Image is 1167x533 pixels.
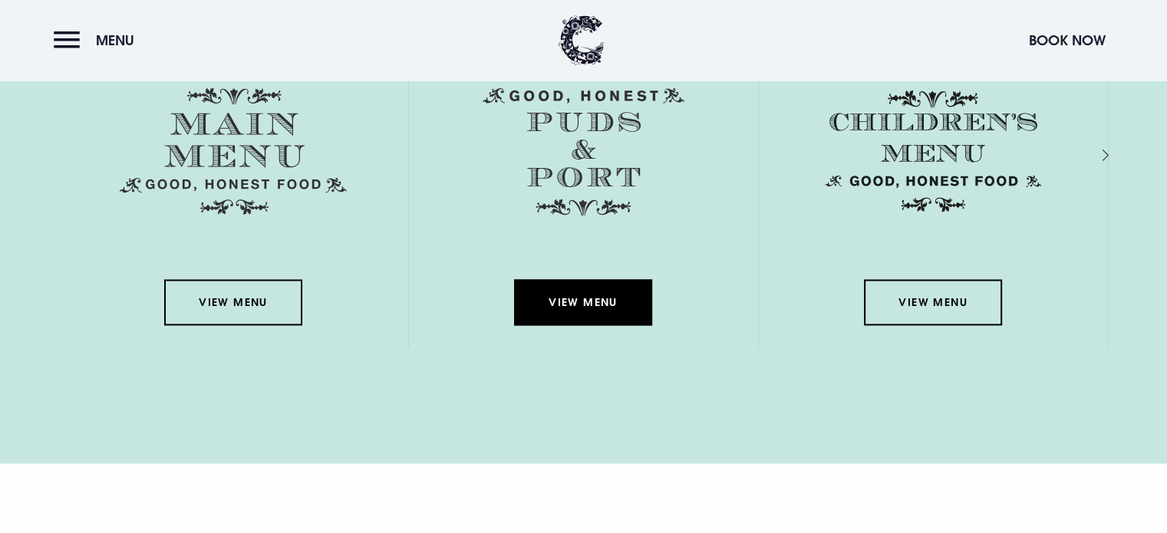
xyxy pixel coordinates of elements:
button: Book Now [1021,24,1113,57]
img: Childrens Menu 1 [819,87,1047,215]
button: Menu [54,24,142,57]
img: Menu puds and port [483,87,684,216]
a: View Menu [164,279,302,325]
div: Next slide [1082,144,1096,166]
a: View Menu [864,279,1002,325]
a: View Menu [514,279,652,325]
img: Menu main menu [120,87,347,215]
img: Clandeboye Lodge [559,15,605,65]
span: Menu [96,31,134,49]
